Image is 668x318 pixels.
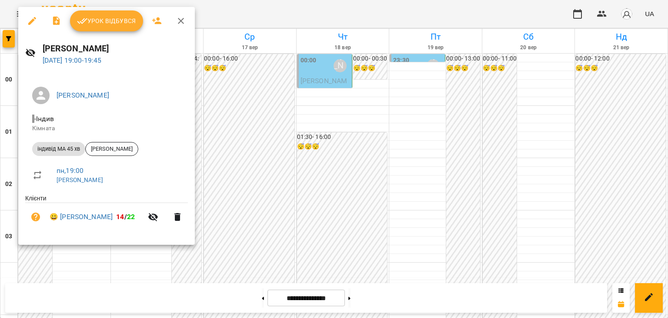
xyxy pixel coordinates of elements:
a: 😀 [PERSON_NAME] [50,212,113,222]
h6: [PERSON_NAME] [43,42,188,55]
span: 22 [127,213,135,221]
a: [PERSON_NAME] [57,91,109,99]
span: Урок відбувся [77,16,136,26]
a: [PERSON_NAME] [57,176,103,183]
a: пн , 19:00 [57,166,83,175]
button: Урок відбувся [70,10,143,31]
div: [PERSON_NAME] [85,142,138,156]
b: / [116,213,135,221]
span: 14 [116,213,124,221]
span: - Індив [32,115,56,123]
button: Візит ще не сплачено. Додати оплату? [25,206,46,227]
a: [DATE] 19:00-19:45 [43,56,102,64]
ul: Клієнти [25,194,188,234]
span: [PERSON_NAME] [86,145,138,153]
span: індивід МА 45 хв [32,145,85,153]
p: Кімната [32,124,181,133]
